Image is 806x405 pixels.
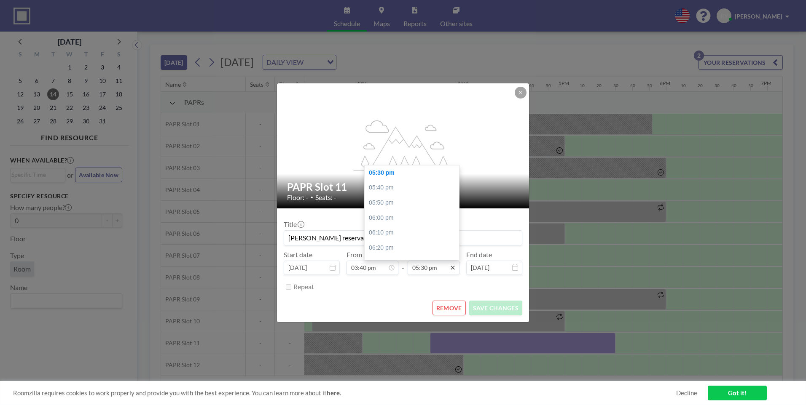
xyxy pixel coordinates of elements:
label: Repeat [293,282,314,291]
span: • [310,194,313,200]
div: 06:00 pm [365,210,463,226]
div: 06:10 pm [365,225,463,240]
label: Title [284,220,304,229]
div: 05:50 pm [365,195,463,210]
h2: PAPR Slot 11 [287,181,520,193]
div: 06:20 pm [365,240,463,256]
span: Roomzilla requires cookies to work properly and provide you with the best experience. You can lea... [13,389,676,397]
input: (No title) [284,231,522,245]
label: End date [466,250,492,259]
span: Floor: - [287,193,308,202]
span: - [402,253,404,272]
a: Decline [676,389,697,397]
button: REMOVE [433,301,466,315]
div: 06:30 pm [365,255,463,270]
button: SAVE CHANGES [469,301,522,315]
div: 05:40 pm [365,180,463,195]
a: Got it! [708,386,767,400]
span: Seats: - [315,193,336,202]
label: Start date [284,250,312,259]
label: From [347,250,362,259]
div: 05:30 pm [365,165,463,181]
a: here. [327,389,341,397]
